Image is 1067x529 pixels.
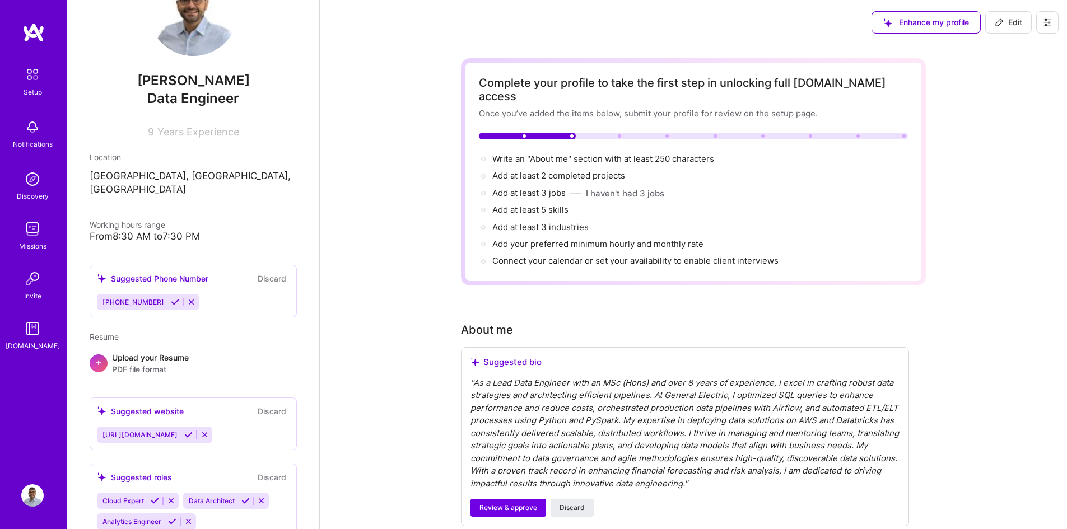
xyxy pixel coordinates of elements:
i: Reject [187,298,195,306]
i: Accept [168,517,176,526]
button: Discard [254,405,290,418]
div: Suggested bio [470,357,900,368]
img: teamwork [21,218,44,240]
a: User Avatar [18,484,46,507]
i: Reject [257,497,265,505]
span: PDF file format [112,363,189,375]
i: Reject [167,497,175,505]
span: Resume [90,332,119,341]
span: Data Architect [189,497,235,505]
img: setup [21,63,44,86]
i: icon SuggestedTeams [97,406,106,416]
span: Analytics Engineer [102,517,161,526]
span: [PERSON_NAME] [90,72,297,89]
div: Notifications [13,138,53,150]
span: [PHONE_NUMBER] [102,298,164,306]
i: Accept [151,497,159,505]
span: Data Engineer [147,90,239,106]
img: logo [22,22,45,43]
span: Add at least 3 industries [492,222,589,232]
div: From 8:30 AM to 7:30 PM [90,231,297,242]
i: Accept [171,298,179,306]
div: Setup [24,86,42,98]
span: Working hours range [90,220,165,230]
p: [GEOGRAPHIC_DATA], [GEOGRAPHIC_DATA], [GEOGRAPHIC_DATA] [90,170,297,196]
span: Connect your calendar or set your availability to enable client interviews [492,255,779,266]
img: bell [21,116,44,138]
span: 9 [148,126,154,138]
span: Add at least 2 completed projects [492,170,625,181]
div: Location [90,151,297,163]
img: Invite [21,268,44,290]
div: Suggested Phone Number [97,273,208,284]
span: Cloud Expert [102,497,144,505]
button: Edit [985,11,1032,34]
span: Add at least 3 jobs [492,188,566,198]
span: Review & approve [479,503,537,513]
div: " As a Lead Data Engineer with an MSc (Hons) and over 8 years of experience, I excel in crafting ... [470,377,900,490]
div: Suggested website [97,405,184,417]
div: Missions [19,240,46,252]
div: About me [461,321,513,338]
button: Discard [254,272,290,285]
div: Once you’ve added the items below, submit your profile for review on the setup page. [479,107,908,119]
button: I haven't had 3 jobs [586,188,664,199]
span: Add your preferred minimum hourly and monthly rate [492,238,703,249]
span: Write an "About me" section with at least 250 characters [492,153,716,164]
img: guide book [21,317,44,340]
div: Upload your Resume [112,352,189,375]
div: +Upload your ResumePDF file format [90,352,297,375]
button: Review & approve [470,499,546,517]
div: [DOMAIN_NAME] [6,340,60,352]
span: [URL][DOMAIN_NAME] [102,430,178,439]
span: Edit [995,17,1022,28]
button: Discard [254,471,290,484]
span: Discard [560,503,585,513]
i: Accept [184,430,193,439]
i: Reject [201,430,209,439]
span: Years Experience [157,126,239,138]
i: Reject [184,517,193,526]
span: Add at least 5 skills [492,204,569,215]
i: Accept [241,497,250,505]
i: icon SuggestedTeams [97,274,106,283]
i: icon SuggestedTeams [97,472,106,482]
div: Complete your profile to take the first step in unlocking full [DOMAIN_NAME] access [479,76,908,103]
div: Suggested roles [97,471,172,483]
div: Discovery [17,190,49,202]
img: discovery [21,168,44,190]
button: Discard [551,499,594,517]
span: + [95,356,102,368]
div: Invite [24,290,41,302]
img: User Avatar [21,484,44,507]
i: icon SuggestedTeams [470,358,479,366]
